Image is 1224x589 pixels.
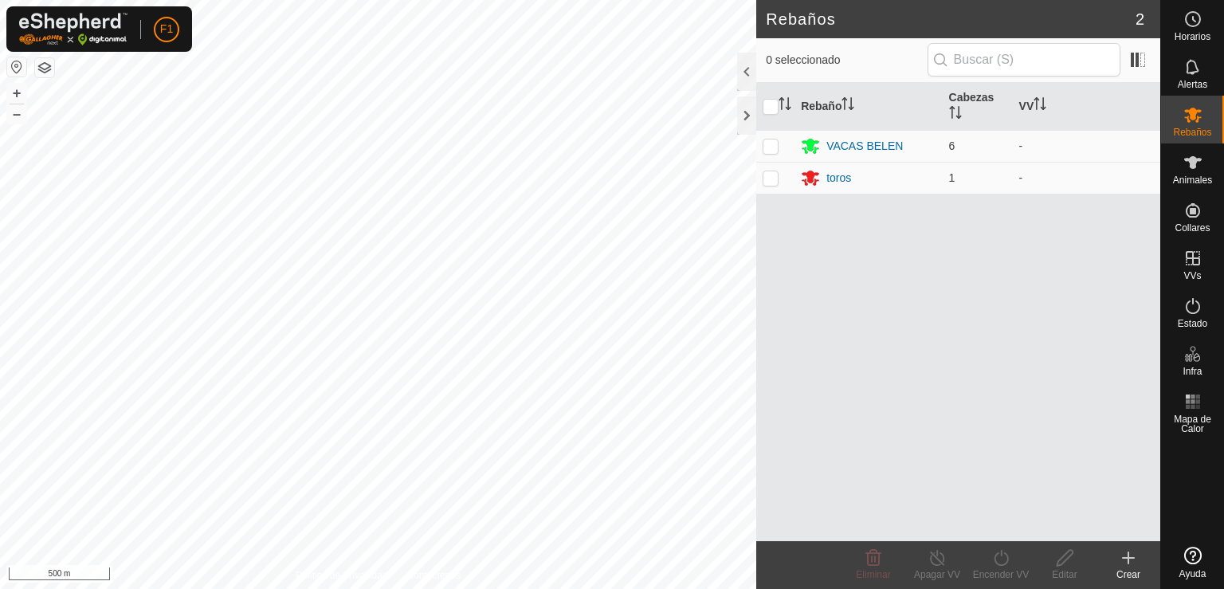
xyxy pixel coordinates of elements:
span: Infra [1183,367,1202,376]
span: Alertas [1178,80,1207,89]
button: – [7,104,26,124]
div: Crear [1096,567,1160,582]
h2: Rebaños [766,10,1136,29]
div: VACAS BELEN [826,138,903,155]
span: VVs [1183,271,1201,281]
span: Eliminar [856,569,890,580]
span: 1 [949,171,955,184]
span: Mapa de Calor [1165,414,1220,434]
th: VV [1013,83,1160,131]
span: Animales [1173,175,1212,185]
td: - [1013,130,1160,162]
a: Contáctenos [407,568,461,583]
p-sorticon: Activar para ordenar [779,100,791,112]
span: Estado [1178,319,1207,328]
img: Logo Gallagher [19,13,127,45]
p-sorticon: Activar para ordenar [841,100,854,112]
span: Rebaños [1173,128,1211,137]
span: 0 seleccionado [766,52,927,69]
p-sorticon: Activar para ordenar [1034,100,1046,112]
td: - [1013,162,1160,194]
span: F1 [160,21,173,37]
div: toros [826,170,851,187]
button: + [7,84,26,103]
span: Ayuda [1179,569,1206,579]
span: 6 [949,139,955,152]
div: Editar [1033,567,1096,582]
button: Restablecer Mapa [7,57,26,77]
button: Capas del Mapa [35,58,54,77]
div: Encender VV [969,567,1033,582]
p-sorticon: Activar para ordenar [949,108,962,121]
div: Apagar VV [905,567,969,582]
th: Rebaño [794,83,942,131]
span: Horarios [1175,32,1210,41]
span: Collares [1175,223,1210,233]
th: Cabezas [943,83,1013,131]
a: Política de Privacidad [296,568,387,583]
a: Ayuda [1161,540,1224,585]
input: Buscar (S) [928,43,1120,77]
span: 2 [1136,7,1144,31]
